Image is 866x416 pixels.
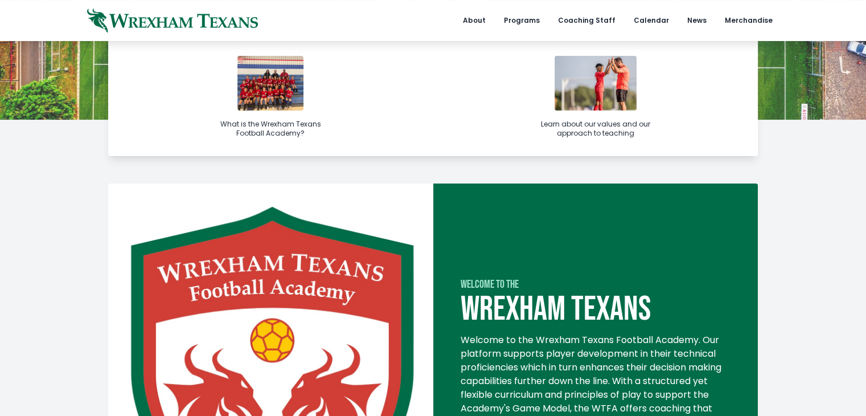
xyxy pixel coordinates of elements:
[461,276,730,292] div: Welcome to the
[461,292,730,327] div: Wrexham Texans
[108,38,433,156] a: What is the Wrexham Texans Football Academy?
[216,120,325,138] div: What is the Wrexham Texans Football Academy?
[433,38,758,156] a: Learn about our values and our approach to teaching
[555,56,637,111] img: with-player.jpg
[237,56,303,111] img: img_6398-1731961969.jpg
[541,120,650,138] div: Learn about our values and our approach to teaching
